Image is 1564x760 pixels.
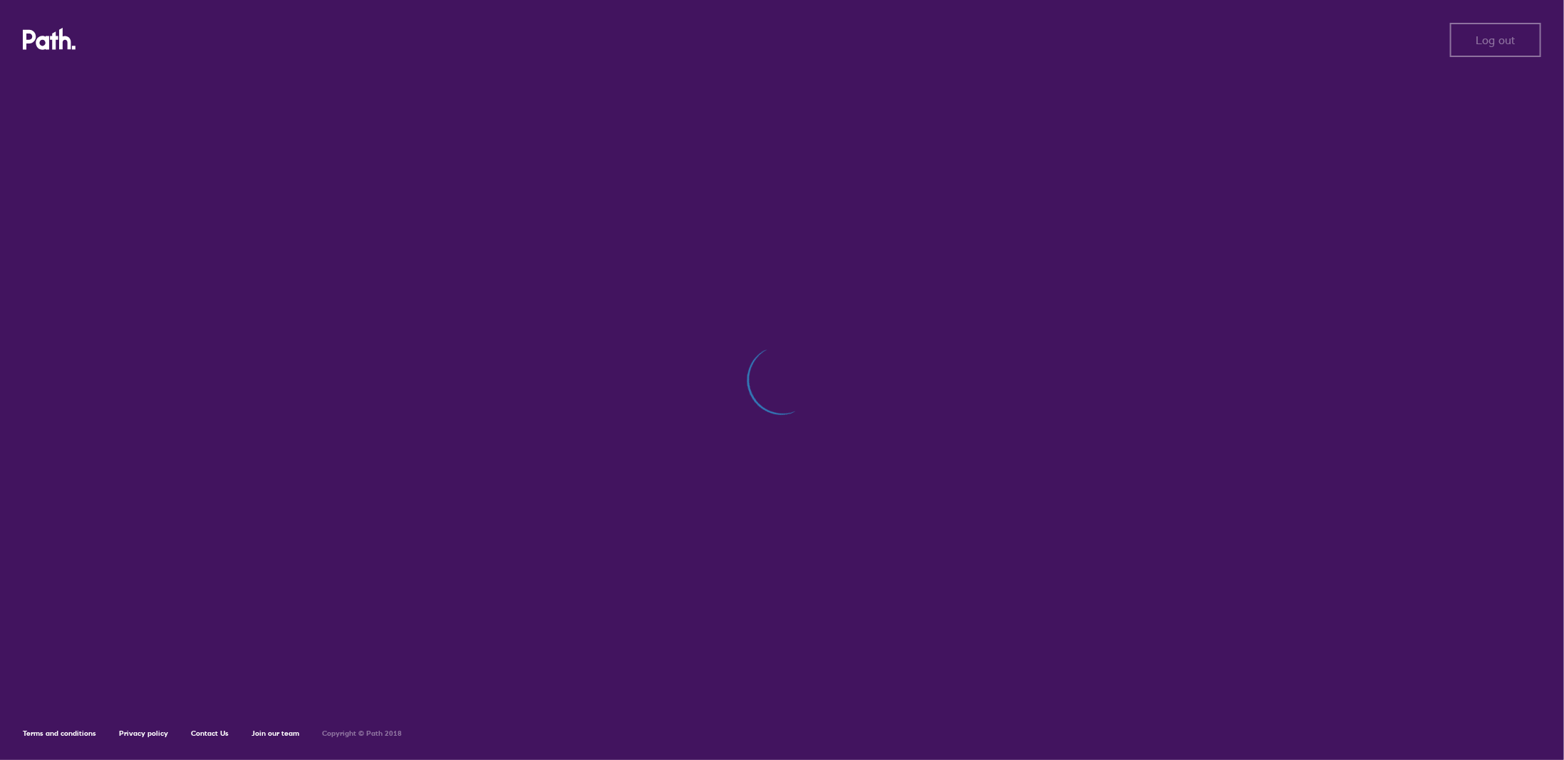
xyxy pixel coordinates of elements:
button: Log out [1450,23,1541,57]
span: Log out [1476,34,1516,46]
a: Terms and conditions [23,729,96,738]
a: Contact Us [191,729,229,738]
a: Privacy policy [119,729,168,738]
h6: Copyright © Path 2018 [322,729,402,738]
a: Join our team [252,729,299,738]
